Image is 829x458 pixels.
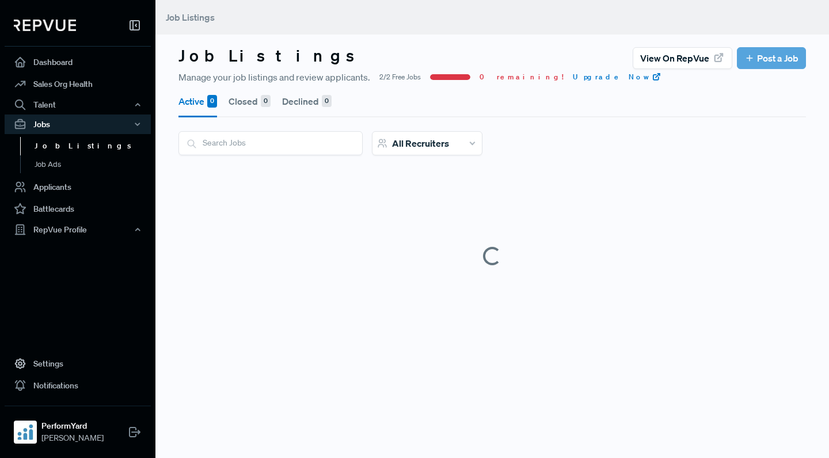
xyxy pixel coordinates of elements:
button: Jobs [5,114,151,134]
a: PerformYardPerformYard[PERSON_NAME] [5,406,151,449]
a: Sales Org Health [5,73,151,95]
div: 0 [207,95,217,108]
span: [PERSON_NAME] [41,432,104,444]
button: Talent [5,95,151,114]
input: Search Jobs [179,132,362,154]
span: 2/2 Free Jobs [379,72,421,82]
a: Applicants [5,176,151,198]
span: Manage your job listings and review applicants. [178,70,370,84]
a: Settings [5,353,151,375]
strong: PerformYard [41,420,104,432]
a: Notifications [5,375,151,396]
button: Closed 0 [229,85,271,117]
span: All Recruiters [392,138,449,149]
a: Job Listings [20,137,166,155]
a: Battlecards [5,198,151,220]
button: RepVue Profile [5,220,151,239]
div: 0 [322,95,332,108]
button: Active 0 [178,85,217,117]
button: View on RepVue [633,47,732,69]
a: Dashboard [5,51,151,73]
a: Job Ads [20,155,166,174]
div: 0 [261,95,271,108]
button: Declined 0 [282,85,332,117]
span: Job Listings [166,12,215,23]
h3: Job Listings [178,46,365,66]
span: 0 remaining! [480,72,564,82]
img: RepVue [14,20,76,31]
img: PerformYard [16,423,35,441]
a: Upgrade Now [573,72,661,82]
span: View on RepVue [640,51,709,65]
